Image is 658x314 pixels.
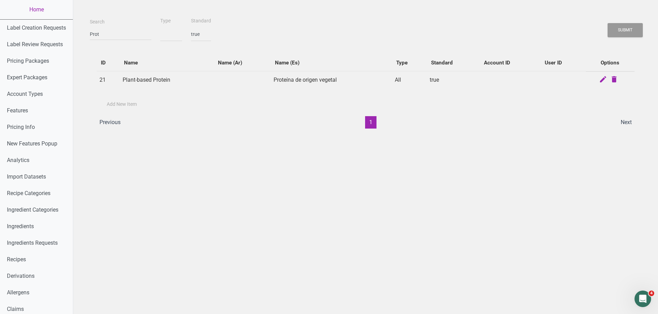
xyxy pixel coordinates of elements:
[124,60,138,66] b: Name
[160,18,171,24] label: Type
[365,116,376,129] button: 1
[545,60,562,66] b: User ID
[271,71,392,89] td: Proteína de origen vegetal
[191,18,211,24] label: Standard
[90,19,105,26] label: Search
[599,76,607,85] a: Edit
[601,60,619,66] b: Options
[427,71,480,89] td: true
[107,101,137,108] label: Add New Item
[275,60,299,66] b: Name (Es)
[635,291,651,307] iframe: Intercom live chat
[392,71,427,89] td: All
[649,291,654,296] span: 4
[608,23,643,37] button: Submit
[610,76,618,85] a: Delete
[484,60,510,66] b: Account ID
[97,71,120,89] td: 21
[101,60,106,66] b: ID
[90,48,641,135] div: Tags
[431,60,453,66] b: Standard
[97,116,635,129] div: Page navigation example
[396,60,408,66] b: Type
[120,71,214,89] td: Plant-based Protein
[218,60,242,66] b: Name (Ar)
